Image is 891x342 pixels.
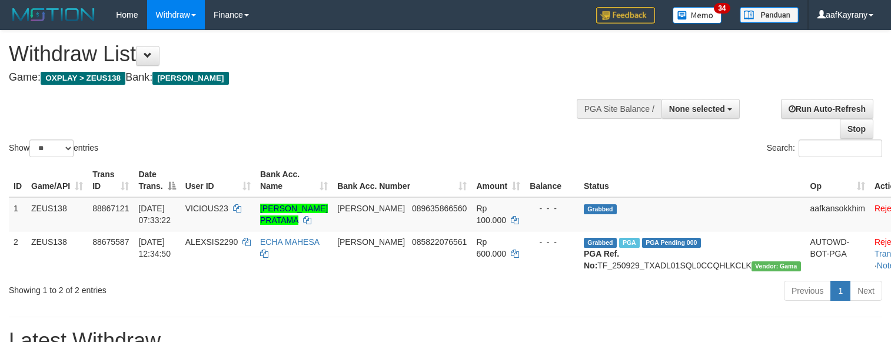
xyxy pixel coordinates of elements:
span: ALEXSIS2290 [185,237,238,247]
td: 2 [9,231,26,276]
span: [DATE] 07:33:22 [138,204,171,225]
a: Previous [784,281,831,301]
a: 1 [830,281,850,301]
td: TF_250929_TXADL01SQL0CCQHLKCLK [579,231,806,276]
input: Search: [799,140,882,157]
button: None selected [661,99,740,119]
span: Marked by aafpengsreynich [619,238,640,248]
span: 88867121 [92,204,129,213]
a: Next [850,281,882,301]
span: Grabbed [584,204,617,214]
span: Rp 100.000 [476,204,506,225]
h4: Game: Bank: [9,72,582,84]
img: Button%20Memo.svg [673,7,722,24]
th: Bank Acc. Number: activate to sort column ascending [333,164,471,197]
span: Vendor URL: https://trx31.1velocity.biz [752,261,801,271]
img: panduan.png [740,7,799,23]
div: PGA Site Balance / [577,99,661,119]
span: 88675587 [92,237,129,247]
td: 1 [9,197,26,231]
td: aafkansokkhim [806,197,870,231]
div: - - - [530,236,574,248]
span: Copy 085822076561 to clipboard [412,237,467,247]
th: Game/API: activate to sort column ascending [26,164,88,197]
span: PGA Pending [642,238,701,248]
select: Showentries [29,140,74,157]
span: [PERSON_NAME] [152,72,228,85]
span: 34 [714,3,730,14]
th: User ID: activate to sort column ascending [181,164,255,197]
td: ZEUS138 [26,197,88,231]
a: Run Auto-Refresh [781,99,873,119]
span: Grabbed [584,238,617,248]
span: None selected [669,104,725,114]
a: Stop [840,119,873,139]
span: Copy 089635866560 to clipboard [412,204,467,213]
th: Op: activate to sort column ascending [806,164,870,197]
td: ZEUS138 [26,231,88,276]
td: AUTOWD-BOT-PGA [806,231,870,276]
span: OXPLAY > ZEUS138 [41,72,125,85]
div: - - - [530,202,574,214]
span: VICIOUS23 [185,204,228,213]
th: Status [579,164,806,197]
th: Bank Acc. Name: activate to sort column ascending [255,164,333,197]
th: Date Trans.: activate to sort column descending [134,164,180,197]
span: [PERSON_NAME] [337,237,405,247]
div: Showing 1 to 2 of 2 entries [9,280,363,296]
th: Trans ID: activate to sort column ascending [88,164,134,197]
th: ID [9,164,26,197]
span: [PERSON_NAME] [337,204,405,213]
img: Feedback.jpg [596,7,655,24]
label: Search: [767,140,882,157]
label: Show entries [9,140,98,157]
th: Balance [525,164,579,197]
span: [DATE] 12:34:50 [138,237,171,258]
img: MOTION_logo.png [9,6,98,24]
a: [PERSON_NAME] PRATAMA [260,204,328,225]
b: PGA Ref. No: [584,249,619,270]
span: Rp 600.000 [476,237,506,258]
th: Amount: activate to sort column ascending [471,164,525,197]
a: ECHA MAHESA [260,237,319,247]
h1: Withdraw List [9,42,582,66]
